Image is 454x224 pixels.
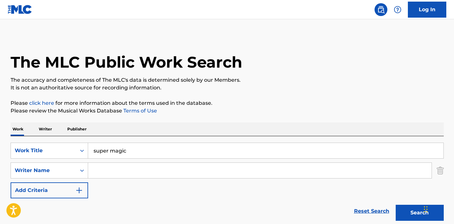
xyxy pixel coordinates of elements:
a: Log In [408,2,446,18]
a: Public Search [375,3,387,16]
img: 9d2ae6d4665cec9f34b9.svg [75,187,83,194]
p: Please for more information about the terms used in the database. [11,99,444,107]
div: Help [391,3,404,16]
a: click here [29,100,54,106]
p: Please review the Musical Works Database [11,107,444,115]
p: Publisher [65,122,88,136]
div: Drag [424,200,428,219]
form: Search Form [11,143,444,224]
iframe: Chat Widget [422,193,454,224]
img: Delete Criterion [437,162,444,178]
img: MLC Logo [8,5,32,14]
img: help [394,6,401,13]
a: Terms of Use [122,108,157,114]
button: Search [396,205,444,221]
p: Writer [37,122,54,136]
div: Writer Name [15,167,72,174]
img: search [377,6,385,13]
a: Reset Search [351,204,392,218]
div: Work Title [15,147,72,154]
p: The accuracy and completeness of The MLC's data is determined solely by our Members. [11,76,444,84]
p: It is not an authoritative source for recording information. [11,84,444,92]
button: Add Criteria [11,182,88,198]
h1: The MLC Public Work Search [11,53,242,72]
p: Work [11,122,25,136]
